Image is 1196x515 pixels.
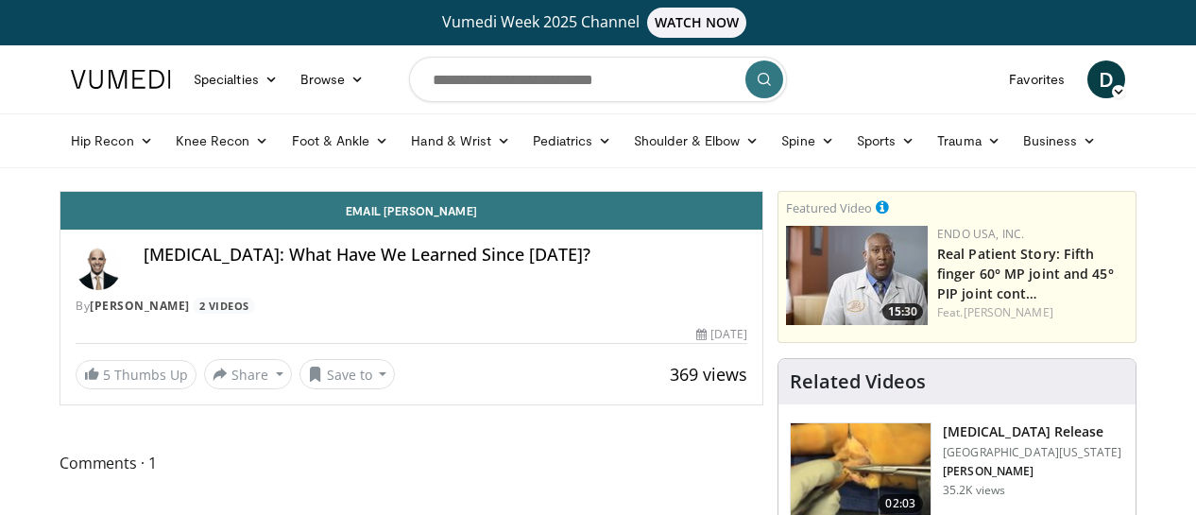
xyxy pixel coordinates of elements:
[71,70,171,89] img: VuMedi Logo
[878,494,923,513] span: 02:03
[943,422,1121,441] h3: [MEDICAL_DATA] Release
[770,122,845,160] a: Spine
[204,359,292,389] button: Share
[786,226,928,325] img: 55d69904-dd48-4cb8-9c2d-9fd278397143.150x105_q85_crop-smart_upscale.jpg
[1012,122,1108,160] a: Business
[647,8,747,38] span: WATCH NOW
[400,122,521,160] a: Hand & Wrist
[846,122,927,160] a: Sports
[103,366,111,384] span: 5
[937,245,1114,302] a: Real Patient Story: Fifth finger 60° MP joint and 45° PIP joint cont…
[937,226,1024,242] a: Endo USA, Inc.
[60,122,164,160] a: Hip Recon
[60,192,762,230] a: Email [PERSON_NAME]
[882,303,923,320] span: 15:30
[76,245,121,290] img: Avatar
[90,298,190,314] a: [PERSON_NAME]
[964,304,1053,320] a: [PERSON_NAME]
[786,199,872,216] small: Featured Video
[521,122,623,160] a: Pediatrics
[299,359,396,389] button: Save to
[60,451,763,475] span: Comments 1
[289,60,376,98] a: Browse
[926,122,1012,160] a: Trauma
[670,363,747,386] span: 369 views
[786,226,928,325] a: 15:30
[76,360,196,389] a: 5 Thumbs Up
[281,122,401,160] a: Foot & Ankle
[623,122,770,160] a: Shoulder & Elbow
[943,464,1121,479] p: [PERSON_NAME]
[144,245,747,266] h4: [MEDICAL_DATA]: What Have We Learned Since [DATE]?
[74,8,1122,38] a: Vumedi Week 2025 ChannelWATCH NOW
[1087,60,1125,98] a: D
[164,122,281,160] a: Knee Recon
[790,370,926,393] h4: Related Videos
[937,304,1128,321] div: Feat.
[943,483,1005,498] p: 35.2K views
[193,298,255,314] a: 2 Videos
[76,298,747,315] div: By
[998,60,1076,98] a: Favorites
[409,57,787,102] input: Search topics, interventions
[943,445,1121,460] p: [GEOGRAPHIC_DATA][US_STATE]
[696,326,747,343] div: [DATE]
[182,60,289,98] a: Specialties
